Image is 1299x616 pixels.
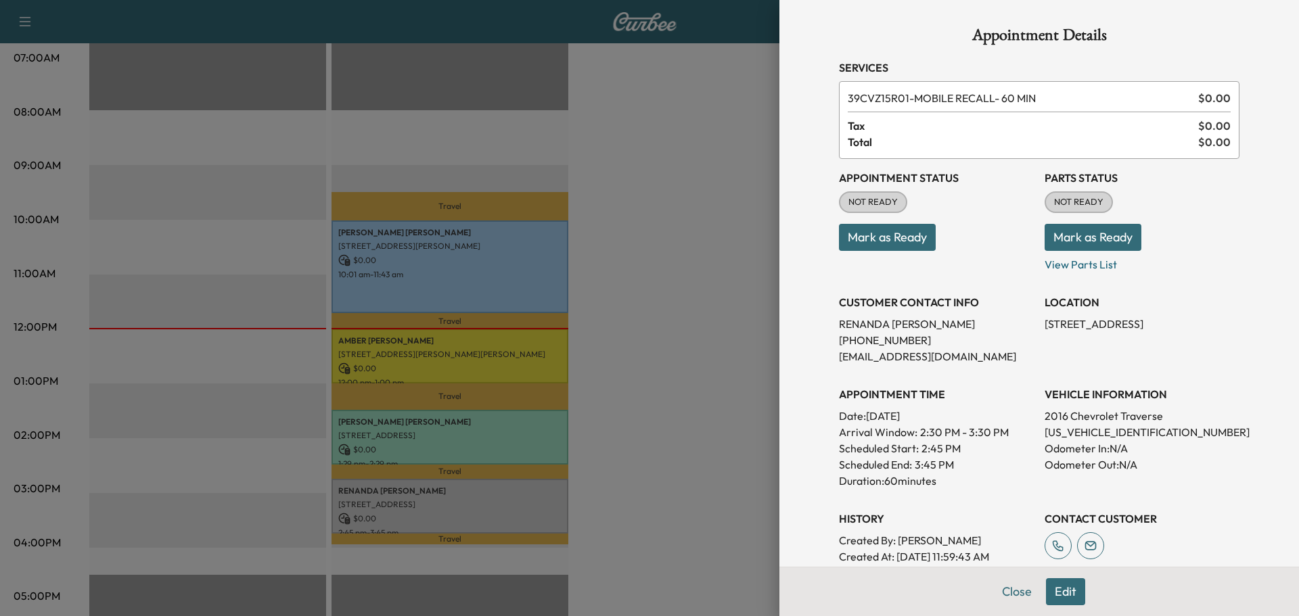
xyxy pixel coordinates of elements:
[839,511,1034,527] h3: History
[915,456,954,473] p: 3:45 PM
[839,386,1034,402] h3: APPOINTMENT TIME
[1046,195,1112,209] span: NOT READY
[839,60,1239,76] h3: Services
[839,294,1034,310] h3: CUSTOMER CONTACT INFO
[839,332,1034,348] p: [PHONE_NUMBER]
[1045,440,1239,456] p: Odometer In: N/A
[1046,578,1085,605] button: Edit
[921,440,961,456] p: 2:45 PM
[1198,118,1231,134] span: $ 0.00
[848,134,1198,150] span: Total
[1045,456,1239,473] p: Odometer Out: N/A
[993,578,1041,605] button: Close
[920,424,1009,440] span: 2:30 PM - 3:30 PM
[839,532,1034,548] p: Created By : [PERSON_NAME]
[839,170,1034,186] h3: Appointment Status
[839,224,936,251] button: Mark as Ready
[839,348,1034,364] p: [EMAIL_ADDRESS][DOMAIN_NAME]
[839,440,919,456] p: Scheduled Start:
[839,316,1034,332] p: RENANDA [PERSON_NAME]
[1045,224,1141,251] button: Mark as Ready
[1045,294,1239,310] h3: LOCATION
[1045,408,1239,424] p: 2016 Chevrolet Traverse
[848,118,1198,134] span: Tax
[1198,90,1231,106] span: $ 0.00
[1045,424,1239,440] p: [US_VEHICLE_IDENTIFICATION_NUMBER]
[848,90,1193,106] span: MOBILE RECALL- 60 MIN
[1045,170,1239,186] h3: Parts Status
[1045,316,1239,332] p: [STREET_ADDRESS]
[839,456,912,473] p: Scheduled End:
[840,195,906,209] span: NOT READY
[1198,134,1231,150] span: $ 0.00
[839,548,1034,565] p: Created At : [DATE] 11:59:43 AM
[1045,511,1239,527] h3: CONTACT CUSTOMER
[839,27,1239,49] h1: Appointment Details
[839,473,1034,489] p: Duration: 60 minutes
[1045,251,1239,273] p: View Parts List
[839,424,1034,440] p: Arrival Window:
[839,408,1034,424] p: Date: [DATE]
[1045,386,1239,402] h3: VEHICLE INFORMATION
